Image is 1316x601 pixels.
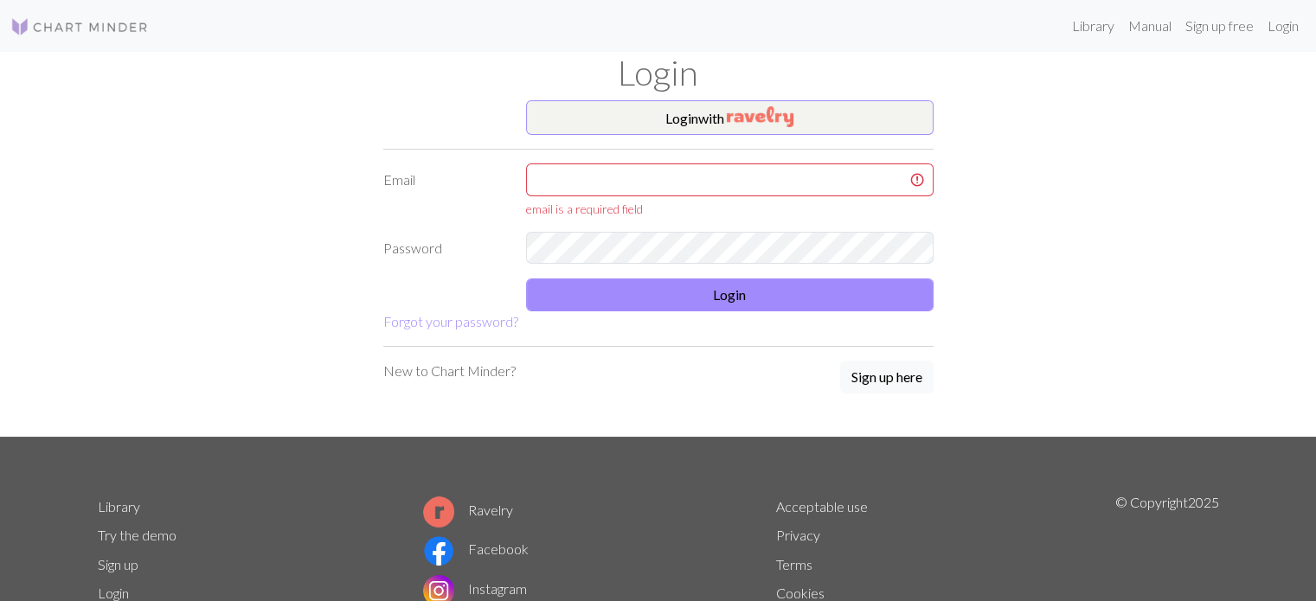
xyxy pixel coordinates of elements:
a: Login [1261,9,1306,43]
a: Terms [776,556,812,572]
a: Sign up here [840,361,934,395]
p: New to Chart Minder? [383,361,516,381]
a: Cookies [776,585,825,601]
a: Acceptable use [776,498,868,515]
a: Login [98,585,129,601]
img: Ravelry logo [423,496,454,527]
a: Manual [1121,9,1178,43]
a: Forgot your password? [383,313,518,329]
img: Logo [10,16,149,37]
a: Try the demo [98,527,177,543]
img: Facebook logo [423,535,454,566]
div: email is a required field [526,200,934,218]
a: Library [98,498,140,515]
a: Sign up free [1178,9,1261,43]
button: Loginwith [526,100,934,135]
a: Sign up [98,556,138,572]
button: Login [526,278,934,311]
a: Privacy [776,527,820,543]
h1: Login [87,52,1229,93]
button: Sign up here [840,361,934,393]
img: Ravelry [727,106,793,127]
a: Instagram [423,580,527,597]
label: Email [373,163,516,218]
a: Library [1065,9,1121,43]
a: Ravelry [423,502,513,518]
a: Facebook [423,540,529,557]
label: Password [373,232,516,265]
